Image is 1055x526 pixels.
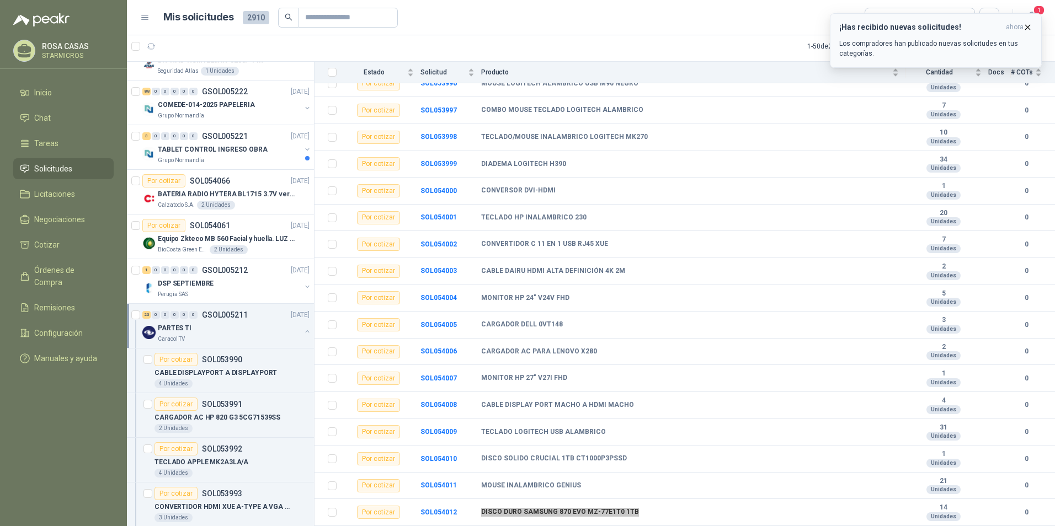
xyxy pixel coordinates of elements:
[152,88,160,95] div: 0
[905,450,982,459] b: 1
[905,316,982,325] b: 3
[420,62,481,83] th: Solicitud
[158,201,195,210] p: Calzatodo S.A.
[158,290,188,299] p: Perugia SAS
[420,321,457,329] b: SOL054005
[926,137,961,146] div: Unidades
[170,132,179,140] div: 0
[481,240,608,249] b: CONVERTIDOR C 11 EN 1 USB RJ45 XUE
[905,369,982,378] b: 1
[142,266,151,274] div: 1
[291,87,310,97] p: [DATE]
[905,182,982,191] b: 1
[197,201,235,210] div: 2 Unidades
[202,400,242,408] p: SOL053991
[420,481,457,489] b: SOL054011
[154,368,277,378] p: CABLE DISPLAYPORT A DISPLAYPORT
[1011,105,1042,116] b: 0
[420,187,457,195] a: SOL054000
[357,184,400,197] div: Por cotizar
[170,311,179,319] div: 0
[142,281,156,294] img: Company Logo
[189,266,198,274] div: 0
[163,9,234,25] h1: Mis solicitudes
[142,103,156,116] img: Company Logo
[481,320,563,329] b: CARGADOR DELL 0VT148
[34,327,83,339] span: Configuración
[420,106,457,114] b: SOL053997
[926,351,961,360] div: Unidades
[158,323,191,334] p: PARTES TI
[357,265,400,278] div: Por cotizar
[481,186,556,195] b: CONVERSOR DVI-HDMI
[154,442,198,455] div: Por cotizar
[905,396,982,405] b: 4
[1011,212,1042,223] b: 0
[202,490,242,497] p: SOL053993
[926,378,961,387] div: Unidades
[420,68,466,76] span: Solicitud
[905,289,982,298] b: 5
[142,192,156,205] img: Company Logo
[481,133,648,142] b: TECLADO/MOUSE INALAMBRICO LOGITECH MK270
[158,67,199,76] p: Seguridad Atlas
[481,508,639,517] b: DISCO DURO SAMSUNG 870 EVO MZ-77E1T0 1TB
[13,348,114,369] a: Manuales y ayuda
[34,87,52,99] span: Inicio
[13,323,114,343] a: Configuración
[926,110,961,119] div: Unidades
[905,209,982,218] b: 20
[142,85,312,120] a: 88 0 0 0 0 0 GSOL005222[DATE] Company LogoCOMEDE-014-2025 PAPELERIAGrupo Normandía
[34,163,72,175] span: Solicitudes
[1011,373,1042,384] b: 0
[905,477,982,486] b: 21
[180,311,188,319] div: 0
[1011,400,1042,410] b: 0
[481,294,569,303] b: MONITOR HP 24" V24V FHD
[926,432,961,441] div: Unidades
[481,481,581,490] b: MOUSE INALAMBRICO GENIUS
[34,302,75,314] span: Remisiones
[127,348,314,393] a: Por cotizarSOL053990CABLE DISPLAYPORT A DISPLAYPORT4 Unidades
[202,311,248,319] p: GSOL005211
[839,23,1001,32] h3: ¡Has recibido nuevas solicitudes!
[357,77,400,90] div: Por cotizar
[1011,293,1042,303] b: 0
[161,132,169,140] div: 0
[142,219,185,232] div: Por cotizar
[142,130,312,165] a: 3 0 0 0 0 0 GSOL005221[DATE] Company LogoTABLET CONTROL INGRESO OBRAGrupo Normandía
[420,374,457,382] a: SOL054007
[481,213,587,222] b: TECLADO HP INALAMBRICO 230
[142,147,156,160] img: Company Logo
[420,347,457,355] a: SOL054006
[152,311,160,319] div: 0
[420,294,457,302] b: SOL054004
[154,457,248,468] p: TECLADO APPLE MK2A3LA/A
[420,213,457,221] a: SOL054001
[154,469,193,477] div: 4 Unidades
[420,160,457,168] a: SOL053999
[201,67,239,76] div: 1 Unidades
[357,104,400,117] div: Por cotizar
[481,62,905,83] th: Producto
[158,144,268,155] p: TABLET CONTROL INGRESO OBRA
[154,424,193,433] div: 2 Unidades
[905,235,982,244] b: 7
[420,133,457,141] a: SOL053998
[180,266,188,274] div: 0
[154,513,193,522] div: 3 Unidades
[142,326,156,339] img: Company Logo
[243,11,269,24] span: 2910
[926,459,961,468] div: Unidades
[481,428,606,437] b: TECLADO LOGITECH USB ALAMBRICO
[13,158,114,179] a: Solicitudes
[189,88,198,95] div: 0
[1011,480,1042,491] b: 0
[926,83,961,92] div: Unidades
[481,454,627,463] b: DISCO SOLIDO CRUCIAL 1TB CT1000P3PSSD
[926,217,961,226] div: Unidades
[357,372,400,385] div: Por cotizar
[202,88,248,95] p: GSOL005222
